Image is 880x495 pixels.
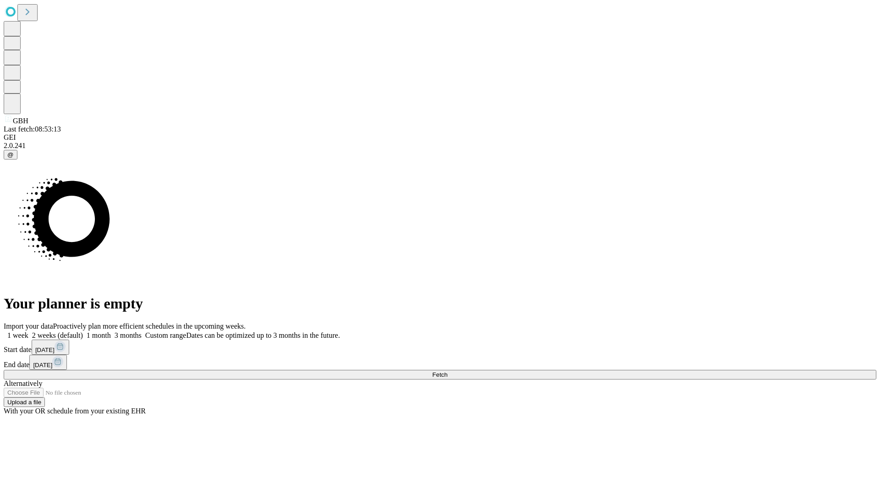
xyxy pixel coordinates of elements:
[4,322,53,330] span: Import your data
[33,362,52,368] span: [DATE]
[13,117,28,125] span: GBH
[4,142,876,150] div: 2.0.241
[4,125,61,133] span: Last fetch: 08:53:13
[53,322,246,330] span: Proactively plan more efficient schedules in the upcoming weeks.
[29,355,67,370] button: [DATE]
[32,331,83,339] span: 2 weeks (default)
[32,340,69,355] button: [DATE]
[4,355,876,370] div: End date
[4,370,876,379] button: Fetch
[4,295,876,312] h1: Your planner is empty
[4,407,146,415] span: With your OR schedule from your existing EHR
[145,331,186,339] span: Custom range
[4,150,17,159] button: @
[7,151,14,158] span: @
[7,331,28,339] span: 1 week
[115,331,142,339] span: 3 months
[4,133,876,142] div: GEI
[4,397,45,407] button: Upload a file
[4,340,876,355] div: Start date
[35,346,55,353] span: [DATE]
[432,371,447,378] span: Fetch
[4,379,42,387] span: Alternatively
[186,331,340,339] span: Dates can be optimized up to 3 months in the future.
[87,331,111,339] span: 1 month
